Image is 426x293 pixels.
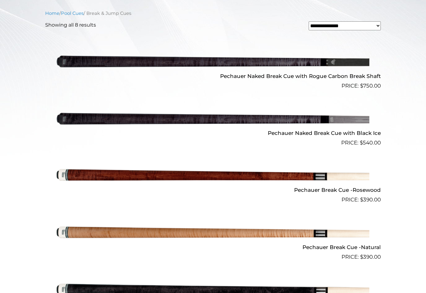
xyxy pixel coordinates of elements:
span: $ [360,83,363,89]
a: Pechauer Break Cue -Rosewood $390.00 [45,150,381,204]
a: Pechauer Naked Break Cue with Rogue Carbon Break Shaft $750.00 [45,36,381,90]
img: Pechauer Naked Break Cue with Rogue Carbon Break Shaft [57,36,369,88]
a: Pool Cues [61,11,84,16]
h2: Pechauer Naked Break Cue with Rogue Carbon Break Shaft [45,71,381,82]
a: Pechauer Break Cue -Natural $390.00 [45,207,381,261]
span: $ [360,254,363,260]
img: Pechauer Break Cue -Natural [57,207,369,259]
nav: Breadcrumb [45,10,381,17]
a: Home [45,11,59,16]
span: $ [360,140,363,146]
span: $ [360,197,363,203]
select: Shop order [309,22,381,31]
p: Showing all 8 results [45,22,96,29]
h2: Pechauer Break Cue -Natural [45,242,381,253]
h2: Pechauer Naked Break Cue with Black Ice [45,128,381,139]
bdi: 540.00 [360,140,381,146]
bdi: 390.00 [360,197,381,203]
bdi: 390.00 [360,254,381,260]
h2: Pechauer Break Cue -Rosewood [45,185,381,196]
a: Pechauer Naked Break Cue with Black Ice $540.00 [45,93,381,147]
img: Pechauer Break Cue -Rosewood [57,150,369,202]
img: Pechauer Naked Break Cue with Black Ice [57,93,369,145]
bdi: 750.00 [360,83,381,89]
